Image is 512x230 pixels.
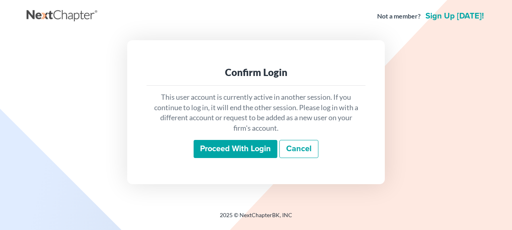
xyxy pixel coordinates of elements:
[279,140,318,158] a: Cancel
[377,12,421,21] strong: Not a member?
[27,211,485,226] div: 2025 © NextChapterBK, INC
[153,66,359,79] div: Confirm Login
[194,140,277,158] input: Proceed with login
[153,92,359,133] p: This user account is currently active in another session. If you continue to log in, it will end ...
[424,12,485,20] a: Sign up [DATE]!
